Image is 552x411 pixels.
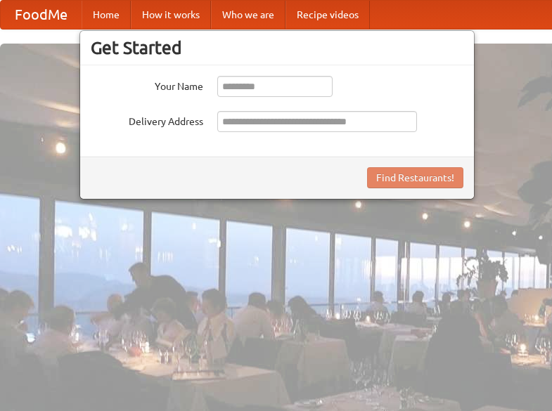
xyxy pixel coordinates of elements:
[131,1,211,29] a: How it works
[91,111,203,129] label: Delivery Address
[211,1,285,29] a: Who we are
[367,167,463,188] button: Find Restaurants!
[1,1,82,29] a: FoodMe
[82,1,131,29] a: Home
[285,1,370,29] a: Recipe videos
[91,76,203,93] label: Your Name
[91,37,463,58] h3: Get Started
